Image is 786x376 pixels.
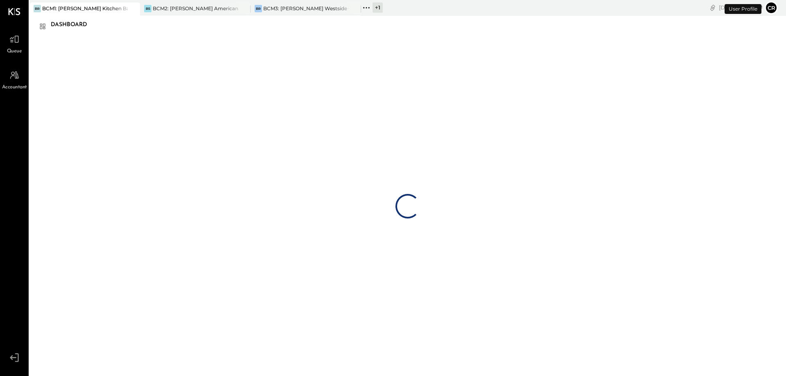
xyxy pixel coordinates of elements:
div: copy link [709,3,717,12]
a: Accountant [0,68,28,91]
a: Queue [0,32,28,55]
div: BCM3: [PERSON_NAME] Westside Grill [263,5,349,12]
div: [DATE] [719,4,763,11]
div: BCM1: [PERSON_NAME] Kitchen Bar Market [42,5,128,12]
div: + 1 [373,2,383,13]
button: cr [765,1,778,14]
div: Dashboard [51,18,95,32]
div: BS [144,5,151,12]
div: User Profile [725,4,761,14]
span: Accountant [2,84,27,91]
div: BCM2: [PERSON_NAME] American Cooking [153,5,238,12]
span: Queue [7,48,22,55]
div: BR [34,5,41,12]
div: BR [255,5,262,12]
